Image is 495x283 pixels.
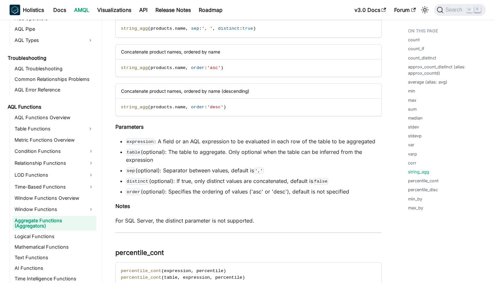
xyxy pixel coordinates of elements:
[253,26,256,31] span: )
[10,5,44,15] a: HolisticsHolistics
[126,166,382,174] li: (optional): Separator between values, default is
[408,37,420,43] a: count
[13,264,96,273] a: AI Functions
[121,26,148,31] span: string_agg
[408,115,423,121] a: median
[13,113,96,122] a: AQL Functions Overview
[408,106,417,112] a: sum
[408,151,417,157] a: varp
[390,5,420,15] a: Forum
[191,268,194,273] span: ,
[164,268,191,273] span: expression
[196,268,224,273] span: percentile
[408,46,424,52] a: count_if
[351,5,390,15] a: v3.0 Docs
[13,170,96,180] a: LOD Functions
[126,167,136,174] code: sep
[408,79,447,85] a: average (alias: avg)
[224,268,226,273] span: )
[434,4,485,16] button: Search (Command+K)
[204,105,207,110] span: :
[3,20,102,283] nav: Docs sidebar
[126,177,382,185] li: (optional): If true, only distinct values are concatenated, default is
[408,133,422,139] a: stdevp
[313,178,328,185] code: false
[6,53,96,63] a: Troubleshooting
[175,65,186,70] span: name
[13,35,84,46] a: AQL Types
[408,196,422,202] a: min_by
[121,65,148,70] span: string_agg
[13,216,96,230] a: Aggregate Functions (Aggregators)
[224,105,226,110] span: )
[126,149,141,156] code: table
[116,45,381,59] div: Concatenate product names, ordered by name
[23,6,44,14] b: Holistics
[408,64,482,76] a: approx_count_distinct (alias: approx_countd)
[115,203,130,209] strong: Notes
[13,146,96,157] a: Condition Functions
[408,187,438,193] a: percentile_disc
[148,26,150,31] span: (
[204,65,207,70] span: :
[408,55,436,61] a: count_distinct
[466,7,473,13] kbd: ⌘
[121,275,161,280] span: percentile_cont
[13,158,96,168] a: Relationship Functions
[175,26,186,31] span: name
[121,105,148,110] span: string_agg
[126,148,382,164] li: (optional): The table to aggregate. Only optional when the table can be inferred from the expression
[151,5,195,15] a: Release Notes
[186,105,188,110] span: ,
[202,26,213,31] span: ', '
[116,84,381,99] div: Concatenate product names, ordered by name (descending)
[13,124,84,134] a: Table Functions
[207,105,224,110] span: 'desc'
[213,26,215,31] span: ,
[172,105,175,110] span: .
[115,249,382,257] h3: percentile_cont
[221,65,223,70] span: )
[115,217,382,225] p: For SQL Server, the distinct parameter is not supported.
[420,5,430,15] button: Switch between dark and light mode (currently light mode)
[13,135,96,145] a: Metric Functions Overview
[215,275,242,280] span: percentile
[242,26,253,31] span: true
[13,253,96,262] a: Text Functions
[408,124,419,130] a: stdev
[13,75,96,84] a: Common Relationships Problems
[49,5,70,15] a: Docs
[10,5,20,15] img: Holistics
[191,65,205,70] span: order
[443,7,466,13] span: Search
[408,160,416,166] a: corr
[210,275,213,280] span: ,
[242,275,245,280] span: )
[172,26,175,31] span: .
[84,124,96,134] button: Expand sidebar category 'Table Functions'
[13,232,96,241] a: Logical Functions
[183,275,210,280] span: expression
[121,268,161,273] span: percentile_cont
[161,275,164,280] span: (
[13,182,96,192] a: Time-Based Functions
[195,5,227,15] a: Roadmap
[115,124,144,130] strong: Parameters
[408,97,416,103] a: max
[84,35,96,46] button: Expand sidebar category 'AQL Types'
[93,5,135,15] a: Visualizations
[148,65,150,70] span: (
[6,102,96,112] a: AQL Functions
[150,65,172,70] span: products
[13,204,96,215] a: Window Functions
[191,26,199,31] span: sep
[150,105,172,110] span: products
[126,138,155,145] code: expression
[13,194,96,203] a: Window Functions Overview
[126,178,149,185] code: distinct
[135,5,151,15] a: API
[13,242,96,252] a: Mathematical Functions
[172,65,175,70] span: .
[126,137,382,145] li: : A field or an AQL expression to be evaluated in each row of the table to be aggregated
[164,275,178,280] span: table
